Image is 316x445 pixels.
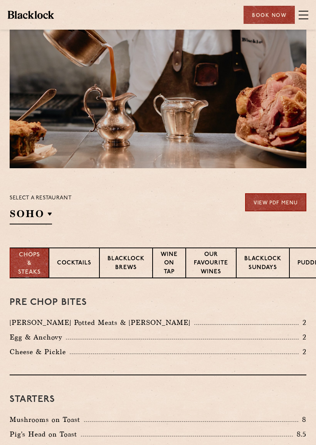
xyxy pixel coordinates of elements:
p: 2 [299,318,306,328]
p: Mushrooms on Toast [10,414,84,425]
p: Select a restaurant [10,193,72,203]
p: Chops & Steaks [18,251,41,277]
h3: Pre Chop Bites [10,298,306,308]
p: Egg & Anchovy [10,332,66,343]
p: Our favourite wines [194,251,228,278]
p: Cheese & Pickle [10,346,70,357]
div: Book Now [244,6,295,24]
p: 8 [298,415,306,425]
p: 8.5 [293,429,307,439]
h3: Starters [10,395,306,405]
p: [PERSON_NAME] Potted Meats & [PERSON_NAME] [10,317,194,328]
a: View PDF Menu [245,193,306,211]
p: 2 [299,332,306,342]
p: Blacklock Sundays [244,255,281,273]
h2: SOHO [10,207,52,224]
p: Blacklock Brews [108,255,145,273]
p: Cocktails [57,259,91,269]
p: Wine on Tap [161,251,178,278]
p: Pig's Head on Toast [10,429,81,440]
p: 2 [299,347,306,357]
img: BL_Textured_Logo-footer-cropped.svg [8,11,54,18]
